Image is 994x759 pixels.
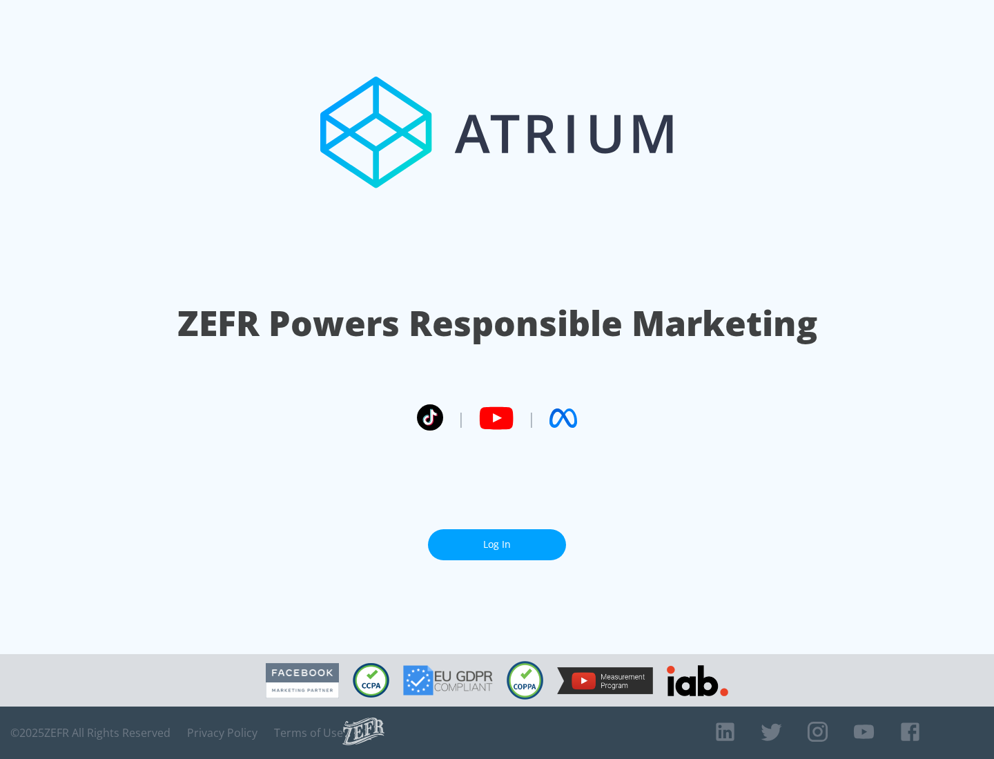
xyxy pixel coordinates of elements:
img: CCPA Compliant [353,663,389,698]
h1: ZEFR Powers Responsible Marketing [177,299,817,347]
img: Facebook Marketing Partner [266,663,339,698]
img: YouTube Measurement Program [557,667,653,694]
span: | [457,408,465,428]
img: GDPR Compliant [403,665,493,696]
a: Log In [428,529,566,560]
span: © 2025 ZEFR All Rights Reserved [10,726,170,740]
a: Terms of Use [274,726,343,740]
img: COPPA Compliant [507,661,543,700]
img: IAB [667,665,728,696]
span: | [527,408,536,428]
a: Privacy Policy [187,726,257,740]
